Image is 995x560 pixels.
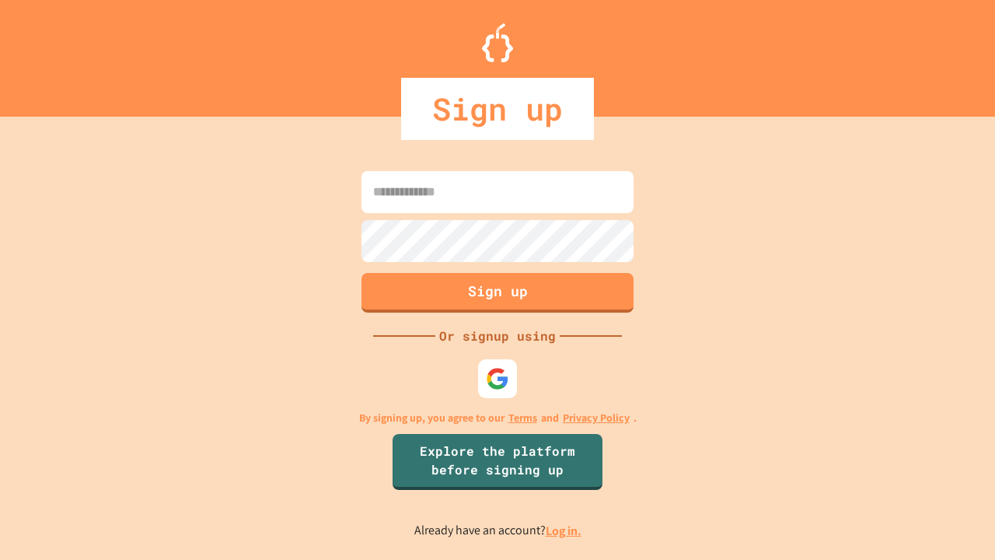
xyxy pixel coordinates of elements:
[930,498,979,544] iframe: chat widget
[546,523,581,539] a: Log in.
[393,434,602,490] a: Explore the platform before signing up
[563,410,630,426] a: Privacy Policy
[486,367,509,390] img: google-icon.svg
[401,78,594,140] div: Sign up
[866,430,979,496] iframe: chat widget
[361,273,634,313] button: Sign up
[482,23,513,62] img: Logo.svg
[359,410,637,426] p: By signing up, you agree to our and .
[414,521,581,541] p: Already have an account?
[435,327,560,345] div: Or signup using
[508,410,537,426] a: Terms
